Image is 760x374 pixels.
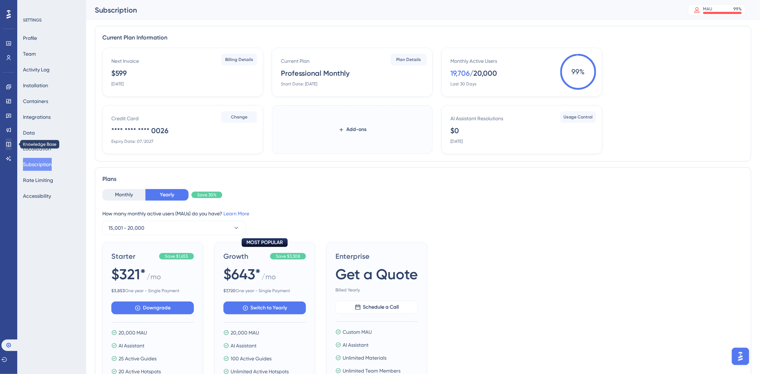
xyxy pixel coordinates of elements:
span: Unlimited Materials [343,354,386,362]
div: Start Date: [DATE] [281,81,317,87]
button: Change [221,111,257,123]
div: [DATE] [111,81,124,87]
div: $599 [111,68,127,78]
button: Integrations [23,111,51,123]
span: Get a Quote [335,264,418,284]
div: Current Plan [281,57,310,65]
div: Subscription [95,5,670,15]
button: Billing Details [221,54,257,65]
div: Credit Card [111,114,139,123]
button: Installation [23,79,48,92]
span: $643* [223,264,261,284]
div: Monthly Active Users [450,57,497,65]
span: 20,000 MAU [231,328,259,337]
button: Schedule a Call [335,301,418,314]
button: Switch to Yearly [223,301,306,314]
div: 19,706 [450,68,470,78]
span: One year - Single Payment [223,288,306,294]
span: Usage Control [564,114,593,120]
a: Learn More [223,211,249,216]
span: Save $1,655 [165,253,188,259]
span: 20,000 MAU [119,328,147,337]
iframe: UserGuiding AI Assistant Launcher [730,346,751,367]
span: AI Assistant [343,341,369,349]
span: Downgrade [143,304,171,312]
button: Subscription [23,158,52,171]
span: Billing Details [225,57,253,62]
span: Save 30% [197,192,217,198]
span: / mo [147,272,161,285]
div: Next Invoice [111,57,139,65]
span: Plan Details [397,57,421,62]
span: Schedule a Call [363,303,399,312]
div: How many monthly active users (MAUs) do you have? [102,209,744,218]
button: Team [23,47,36,60]
span: 25 Active Guides [119,354,157,363]
span: Save $3,308 [276,253,300,259]
button: 15,001 - 20,000 [102,221,246,235]
span: Starter [111,251,156,261]
button: Activity Log [23,63,50,76]
button: Downgrade [111,301,194,314]
span: / mo [261,272,276,285]
span: Billed Yearly [335,287,418,293]
b: $ 3,853 [111,288,125,293]
span: AI Assistant [119,341,144,350]
span: 100 Active Guides [231,354,272,363]
button: Monthly [102,189,145,201]
span: Custom MAU [343,328,372,336]
button: Data [23,126,35,139]
span: One year - Single Payment [111,288,194,294]
button: Plan Details [391,54,427,65]
span: 15,001 - 20,000 [108,224,144,232]
b: $ 7,720 [223,288,236,293]
span: Growth [223,251,267,261]
button: Containers [23,95,48,108]
div: Current Plan Information [102,33,744,42]
button: Localization [23,142,51,155]
button: Accessibility [23,190,51,202]
span: $321* [111,264,146,284]
span: Change [231,114,247,120]
div: $0 [450,126,459,136]
button: Usage Control [560,111,596,123]
span: Enterprise [335,251,418,261]
div: MOST POPULAR [242,238,288,247]
span: Switch to Yearly [251,304,287,312]
div: SETTINGS [23,17,81,23]
button: Yearly [145,189,189,201]
button: Profile [23,32,37,45]
span: AI Assistant [231,341,256,350]
div: Professional Monthly [281,68,349,78]
div: / 20,000 [470,68,497,78]
div: Plans [102,175,744,183]
div: [DATE] [450,139,463,144]
span: 99 % [560,54,596,90]
div: 99 % [734,6,742,12]
button: Rate Limiting [23,174,53,187]
div: Expiry Date: 07/2027 [111,139,153,144]
div: AI Assistant Resolutions [450,114,503,123]
div: MAU [703,6,713,12]
button: Add-ons [327,123,378,136]
span: Add-ons [347,125,367,134]
div: Last 30 Days [450,81,476,87]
